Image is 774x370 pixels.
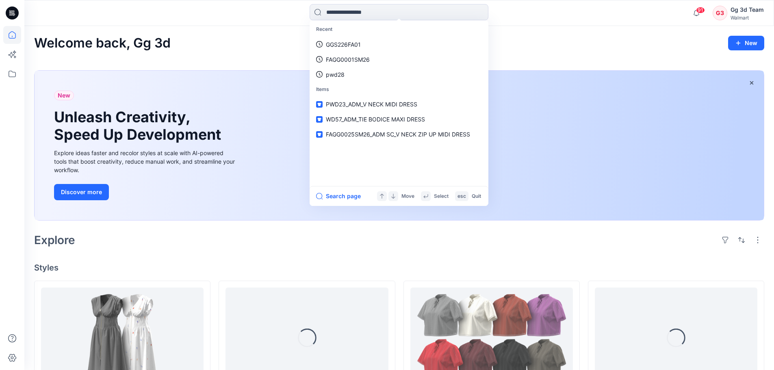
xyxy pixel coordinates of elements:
a: FAGG0001SM26 [311,52,487,67]
p: Quit [472,192,481,201]
span: New [58,91,70,100]
p: Move [401,192,414,201]
span: FAGG0025SM26_ADM SC_V NECK ZIP UP MIDI DRESS [326,131,470,138]
p: pwd28 [326,70,345,79]
button: Discover more [54,184,109,200]
div: Gg 3d Team [731,5,764,15]
a: PWD23_ADM_V NECK MIDI DRESS [311,97,487,112]
button: New [728,36,764,50]
p: FAGG0001SM26 [326,55,370,64]
a: Discover more [54,184,237,200]
h2: Explore [34,234,75,247]
span: WD57_ADM_TIE BODICE MAXI DRESS [326,116,425,123]
p: esc [457,192,466,201]
a: FAGG0025SM26_ADM SC_V NECK ZIP UP MIDI DRESS [311,127,487,142]
div: Explore ideas faster and recolor styles at scale with AI-powered tools that boost creativity, red... [54,149,237,174]
p: GGS226FA01 [326,40,361,49]
h1: Unleash Creativity, Speed Up Development [54,108,225,143]
button: Search page [316,191,361,201]
h2: Welcome back, Gg 3d [34,36,171,51]
p: Items [311,82,487,97]
div: G3 [713,6,727,20]
span: 91 [696,7,705,13]
span: PWD23_ADM_V NECK MIDI DRESS [326,101,417,108]
p: Select [434,192,449,201]
a: GGS226FA01 [311,37,487,52]
a: WD57_ADM_TIE BODICE MAXI DRESS [311,112,487,127]
h4: Styles [34,263,764,273]
p: Recent [311,22,487,37]
a: pwd28 [311,67,487,82]
div: Walmart [731,15,764,21]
